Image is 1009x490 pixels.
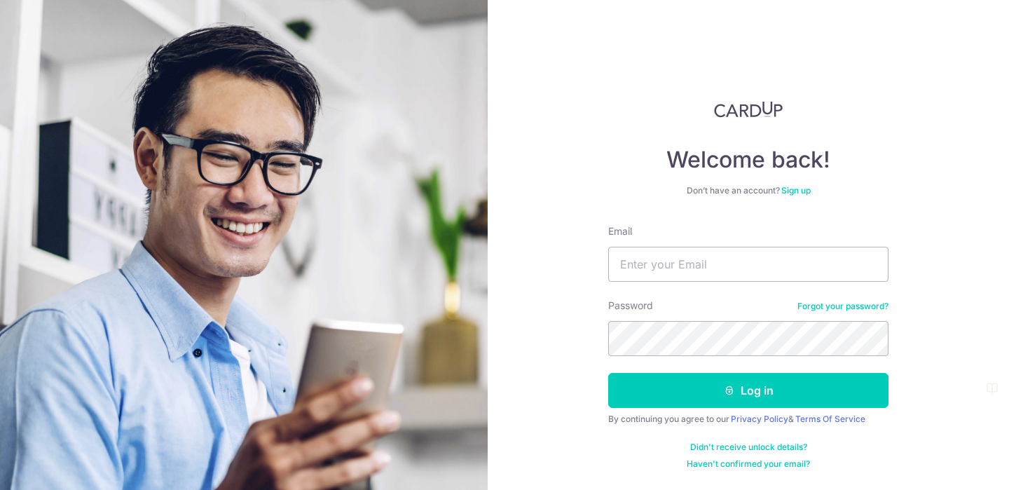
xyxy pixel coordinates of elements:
[608,373,888,408] button: Log in
[608,185,888,196] div: Don’t have an account?
[608,299,653,313] label: Password
[731,414,788,424] a: Privacy Policy
[690,442,807,453] a: Didn't receive unlock details?
[797,301,888,312] a: Forgot your password?
[608,146,888,174] h4: Welcome back!
[608,414,888,425] div: By continuing you agree to our &
[795,414,865,424] a: Terms Of Service
[608,224,632,238] label: Email
[687,458,810,470] a: Haven't confirmed your email?
[608,247,888,282] input: Enter your Email
[781,185,811,196] a: Sign up
[714,101,783,118] img: CardUp Logo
